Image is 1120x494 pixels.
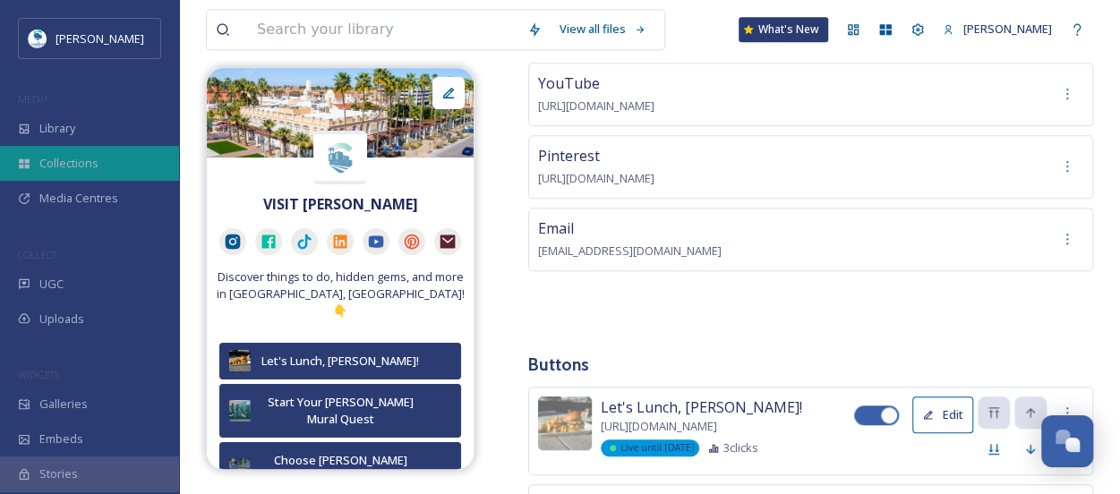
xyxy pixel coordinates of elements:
span: Email [538,218,574,238]
span: Let's Lunch, [PERSON_NAME]! [601,396,802,418]
span: Uploads [39,311,84,328]
span: Embeds [39,430,83,447]
button: Open Chat [1041,415,1093,467]
span: [URL][DOMAIN_NAME] [601,418,717,435]
img: Horizontal%20Full%20Color%20White%20BKGD.png [313,134,367,180]
button: Start Your [PERSON_NAME] Mural Quest [219,384,461,438]
div: Choose [PERSON_NAME] Summer Pass 2025 [260,452,421,486]
img: download.jpeg [29,30,47,47]
span: Stories [39,465,78,482]
span: Media Centres [39,190,118,207]
span: [EMAIL_ADDRESS][DOMAIN_NAME] [538,243,722,259]
img: 5d4ddd0b-727c-41bb-a7bc-22c720ce53ba.jpg [207,68,474,158]
span: WIDGETS [18,368,59,381]
img: 38acceb0-16b6-4dfd-ba0d-7cf6e5b4681c.jpg [229,350,251,371]
span: Collections [39,155,98,172]
a: What's New [739,17,828,42]
strong: VISIT [PERSON_NAME] [263,194,418,214]
span: [PERSON_NAME] [963,21,1052,37]
button: Let's Lunch, [PERSON_NAME]! [219,343,461,379]
h3: Buttons [528,352,1093,378]
img: be170d9d-f238-4104-a737-9b4ff86e0f66.jpg [229,400,251,422]
input: Search your library [248,10,518,49]
button: Edit [912,396,973,433]
span: Pinterest [538,146,600,166]
div: Let's Lunch, [PERSON_NAME]! [260,353,421,370]
a: [PERSON_NAME] [934,12,1061,47]
span: [URL][DOMAIN_NAME] [538,170,654,186]
span: Galleries [39,396,88,413]
span: [URL][DOMAIN_NAME] [538,98,654,114]
img: 6bfddda0-0ab7-4df6-aac8-89ba1ea7fb55.jpg [229,458,251,480]
span: YouTube [538,73,600,93]
div: Start Your [PERSON_NAME] Mural Quest [260,394,421,428]
span: UGC [39,276,64,293]
span: Discover things to do, hidden gems, and more in [GEOGRAPHIC_DATA], [GEOGRAPHIC_DATA]! 👇 [216,268,465,320]
img: 38acceb0-16b6-4dfd-ba0d-7cf6e5b4681c.jpg [538,396,592,450]
span: [PERSON_NAME] [56,30,144,47]
span: 3 clicks [723,439,758,456]
span: Library [39,120,75,137]
span: COLLECT [18,248,56,261]
a: View all files [551,12,655,47]
span: MEDIA [18,92,49,106]
div: Live until [DATE] [601,439,699,456]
